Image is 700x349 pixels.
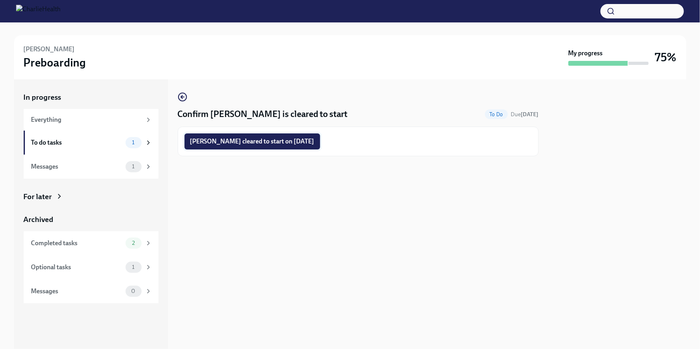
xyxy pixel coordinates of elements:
[190,137,314,145] span: [PERSON_NAME] cleared to start on [DATE]
[178,108,348,120] h4: Confirm [PERSON_NAME] is cleared to start
[31,263,122,272] div: Optional tasks
[24,155,158,179] a: Messages1
[127,163,139,169] span: 1
[24,192,52,202] div: For later
[511,111,539,118] span: August 18th, 2025 09:00
[31,239,122,248] div: Completed tasks
[24,131,158,155] a: To do tasks1
[568,49,603,58] strong: My progress
[24,109,158,131] a: Everything
[521,111,539,118] strong: [DATE]
[31,287,122,296] div: Messages
[655,50,677,65] h3: 75%
[24,192,158,202] a: For later
[511,111,539,118] span: Due
[16,5,61,18] img: CharlieHealth
[24,231,158,255] a: Completed tasks2
[31,138,122,147] div: To do tasks
[24,214,158,225] a: Archived
[127,139,139,145] span: 1
[31,162,122,171] div: Messages
[24,92,158,103] a: In progress
[24,55,86,70] h3: Preboarding
[126,288,140,294] span: 0
[127,264,139,270] span: 1
[185,133,320,149] button: [PERSON_NAME] cleared to start on [DATE]
[127,240,140,246] span: 2
[31,115,142,124] div: Everything
[24,279,158,303] a: Messages0
[24,255,158,279] a: Optional tasks1
[485,111,508,117] span: To Do
[24,45,75,54] h6: [PERSON_NAME]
